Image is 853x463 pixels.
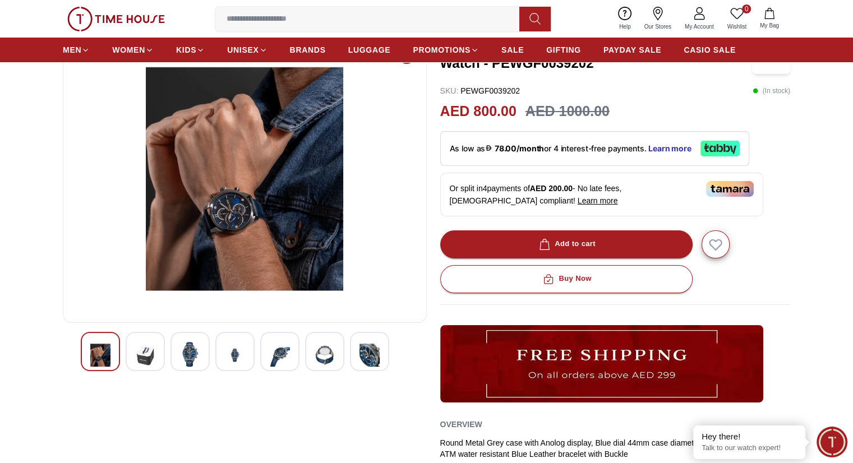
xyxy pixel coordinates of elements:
p: ( In stock ) [753,85,790,96]
span: MEN [63,44,81,55]
img: POLICE REACTOR Men's Anolog Blue Dial Watch - PEWGF0039202 [315,341,335,369]
span: PAYDAY SALE [603,44,661,55]
a: WOMEN [112,40,154,60]
span: UNISEX [227,44,259,55]
p: Talk to our watch expert! [702,443,797,453]
h3: AED 1000.00 [525,101,610,122]
span: AED 200.00 [530,184,573,193]
a: Help [612,4,638,33]
a: CASIO SALE [684,40,736,60]
h2: Overview [440,416,482,433]
span: My Bag [755,21,783,30]
button: My Bag [753,6,786,32]
a: UNISEX [227,40,267,60]
span: 0 [742,4,751,13]
a: GIFTING [546,40,581,60]
p: PEWGF0039202 [440,85,520,96]
div: Or split in 4 payments of - No late fees, [DEMOGRAPHIC_DATA] compliant! [440,173,763,216]
button: Buy Now [440,265,693,293]
div: Hey there! [702,431,797,442]
a: PROMOTIONS [413,40,479,60]
a: BRANDS [290,40,326,60]
img: POLICE REACTOR Men's Anolog Blue Dial Watch - PEWGF0039202 [72,44,417,313]
img: Tamara [706,181,754,197]
img: POLICE REACTOR Men's Anolog Blue Dial Watch - PEWGF0039202 [90,341,110,369]
img: POLICE REACTOR Men's Anolog Blue Dial Watch - PEWGF0039202 [270,341,290,369]
span: Help [615,22,635,31]
a: SALE [501,40,524,60]
a: KIDS [176,40,205,60]
a: PAYDAY SALE [603,40,661,60]
span: SALE [501,44,524,55]
div: Chat Widget [817,427,847,457]
span: Our Stores [640,22,676,31]
img: POLICE REACTOR Men's Anolog Blue Dial Watch - PEWGF0039202 [225,341,245,369]
span: SKU : [440,86,459,95]
a: 0Wishlist [721,4,753,33]
img: ... [67,7,165,31]
span: KIDS [176,44,196,55]
div: Add to cart [537,238,596,251]
img: POLICE REACTOR Men's Anolog Blue Dial Watch - PEWGF0039202 [359,341,380,369]
img: POLICE REACTOR Men's Anolog Blue Dial Watch - PEWGF0039202 [135,341,155,369]
div: Round Metal Grey case with Anolog display, Blue dial 44mm case diameter, Quartz movement, 5 ATM w... [440,437,791,460]
h2: AED 800.00 [440,101,517,122]
span: BRANDS [290,44,326,55]
span: CASIO SALE [684,44,736,55]
img: ... [440,325,763,402]
button: Add to cart [440,230,693,258]
span: LUGGAGE [348,44,391,55]
span: WOMEN [112,44,145,55]
img: POLICE REACTOR Men's Anolog Blue Dial Watch - PEWGF0039202 [180,341,200,367]
a: LUGGAGE [348,40,391,60]
a: Our Stores [638,4,678,33]
span: PROMOTIONS [413,44,471,55]
span: My Account [680,22,718,31]
div: Buy Now [541,272,591,285]
a: MEN [63,40,90,60]
span: GIFTING [546,44,581,55]
span: Wishlist [723,22,751,31]
span: Learn more [578,196,618,205]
